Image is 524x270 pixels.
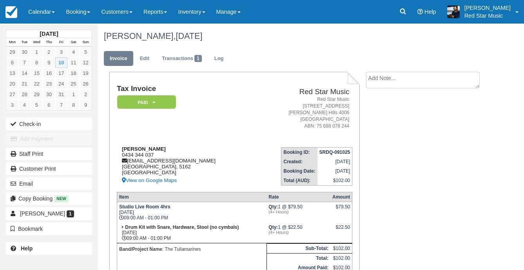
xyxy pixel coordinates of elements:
a: 2 [43,47,55,57]
th: Booking ID: [281,147,317,157]
a: 26 [80,78,92,89]
th: Created: [281,157,317,166]
div: $79.50 [332,204,350,216]
i: Help [417,9,423,15]
a: 8 [31,57,43,68]
a: 3 [6,100,18,110]
h2: Red Star Music [257,88,349,96]
a: 11 [67,57,80,68]
p: [PERSON_NAME] [464,4,511,12]
a: 14 [18,68,31,78]
em: (4+ Hours) [268,210,328,214]
a: 24 [55,78,67,89]
a: 9 [80,100,92,110]
a: 25 [67,78,80,89]
a: 31 [55,89,67,100]
a: 15 [31,68,43,78]
a: 7 [55,100,67,110]
a: 28 [18,89,31,100]
a: 23 [43,78,55,89]
a: 27 [6,89,18,100]
a: 6 [43,100,55,110]
a: 21 [18,78,31,89]
a: 9 [43,57,55,68]
a: Customer Print [6,162,92,175]
th: Mon [6,38,18,47]
a: 7 [18,57,31,68]
a: Staff Print [6,148,92,160]
b: Help [21,245,33,252]
th: Sat [67,38,80,47]
a: 8 [67,100,80,110]
div: 0434 344 037 [EMAIL_ADDRESS][DOMAIN_NAME] [GEOGRAPHIC_DATA], 5162 [GEOGRAPHIC_DATA] [117,146,254,185]
a: 3 [55,47,67,57]
a: View on Google Maps [122,175,254,185]
strong: SRDQ-091025 [319,150,350,155]
a: 30 [43,89,55,100]
h1: [PERSON_NAME], [104,31,485,41]
td: [DATE] [317,157,352,166]
th: Amount [330,192,352,202]
td: [DATE] [317,166,352,176]
a: 4 [67,47,80,57]
a: Log [209,51,230,66]
strong: Studio Live Room 4hrs [119,204,170,210]
a: 5 [31,100,43,110]
a: 2 [80,89,92,100]
a: 29 [6,47,18,57]
div: $22.50 [332,224,350,236]
th: Fri [55,38,67,47]
h1: Tax Invoice [117,85,254,93]
td: [DATE] 09:00 AM - 01:00 PM [117,202,267,223]
th: Thu [43,38,55,47]
th: Rate [267,192,330,202]
a: Help [6,242,92,255]
td: $102.00 [330,243,352,253]
a: 10 [55,57,67,68]
a: 22 [31,78,43,89]
td: 1 @ $22.50 [267,223,330,243]
a: [PERSON_NAME] 1 [6,207,92,220]
a: 1 [67,89,80,100]
a: 17 [55,68,67,78]
a: Invoice [104,51,133,66]
a: 16 [43,68,55,78]
a: 13 [6,68,18,78]
span: New [54,195,69,202]
th: Total: [267,253,330,263]
th: Wed [31,38,43,47]
strong: [DATE] [40,31,58,37]
em: Paid [117,95,176,109]
span: 1 [67,210,74,217]
th: Booking Date: [281,166,317,176]
th: Sub-Total: [267,243,330,253]
button: Copy Booking New [6,192,92,205]
span: [PERSON_NAME] [20,210,65,217]
a: Paid [117,95,173,109]
a: 18 [67,68,80,78]
img: checkfront-main-nav-mini-logo.png [5,6,17,18]
th: Sun [80,38,92,47]
strong: Qty [268,204,278,210]
th: Total (AUD): [281,176,317,186]
a: 30 [18,47,31,57]
td: $102.00 [330,253,352,263]
strong: [PERSON_NAME] [122,146,166,152]
img: A1 [447,5,460,18]
button: Check-in [6,118,92,130]
span: 1 [194,55,202,62]
strong: Qty [268,224,278,230]
a: 29 [31,89,43,100]
p: : The Tullamarines [119,245,265,253]
span: [DATE] [176,31,202,41]
strong: Band/Project Name [119,246,162,252]
a: 5 [80,47,92,57]
strong: Drum Kit with Snare, Hardware, Stool (no cymbals) [125,224,239,230]
th: Item [117,192,267,202]
a: 12 [80,57,92,68]
span: Help [424,9,436,15]
button: Email [6,177,92,190]
button: Add Payment [6,133,92,145]
a: Edit [134,51,155,66]
address: Red Star Music [STREET_ADDRESS] [PERSON_NAME] Hills 4006 [GEOGRAPHIC_DATA] ABN: 75 688 078 244 [257,96,349,130]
